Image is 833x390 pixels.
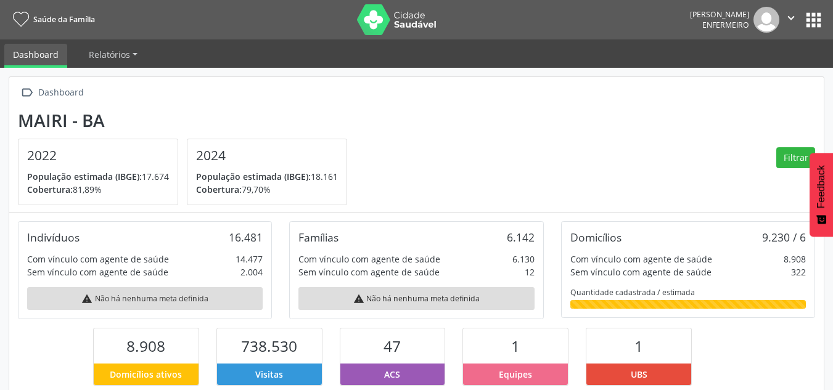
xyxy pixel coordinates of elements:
div: 6.130 [512,253,535,266]
a: Dashboard [4,44,67,68]
div: 16.481 [229,230,263,244]
span: UBS [631,368,647,381]
p: 81,89% [27,183,169,196]
i: warning [353,293,364,304]
span: Equipes [499,368,532,381]
h4: 2024 [196,148,338,163]
img: img [753,7,779,33]
p: 79,70% [196,183,338,196]
div: Famílias [298,230,339,244]
div: 12 [525,266,535,278]
span: Feedback [816,165,827,208]
p: 17.674 [27,170,169,183]
div: Dashboard [36,84,86,102]
span: Cobertura: [196,184,242,195]
div: Sem vínculo com agente de saúde [570,266,712,278]
div: 322 [791,266,806,278]
div: Com vínculo com agente de saúde [570,253,712,266]
button: Feedback - Mostrar pesquisa [810,153,833,237]
div: Mairi - BA [18,110,356,131]
span: ACS [384,368,400,381]
div: Com vínculo com agente de saúde [298,253,440,266]
div: 14.477 [236,253,263,266]
span: Visitas [255,368,283,381]
div: Não há nenhuma meta definida [27,287,263,310]
span: População estimada (IBGE): [196,171,311,182]
span: Cobertura: [27,184,73,195]
div: Indivíduos [27,230,80,244]
span: 8.908 [126,336,165,356]
div: Domicílios [570,230,622,244]
button: apps [803,9,824,31]
div: Com vínculo com agente de saúde [27,253,169,266]
div: 6.142 [507,230,535,244]
a: Saúde da Família [9,9,95,30]
i:  [18,84,36,102]
i:  [784,11,798,25]
span: 47 [384,336,401,356]
div: 9.230 / 6 [762,230,806,244]
h4: 2022 [27,148,169,163]
i: warning [81,293,92,304]
div: [PERSON_NAME] [690,9,749,20]
span: Saúde da Família [33,14,95,25]
div: Quantidade cadastrada / estimada [570,287,806,298]
span: 1 [634,336,643,356]
p: 18.161 [196,170,338,183]
button:  [779,7,803,33]
a:  Dashboard [18,84,86,102]
span: 1 [511,336,520,356]
div: Não há nenhuma meta definida [298,287,534,310]
span: Domicílios ativos [110,368,182,381]
span: Relatórios [89,49,130,60]
span: 738.530 [241,336,297,356]
span: Enfermeiro [702,20,749,30]
div: 2.004 [240,266,263,278]
span: População estimada (IBGE): [27,171,142,182]
a: Relatórios [80,44,146,65]
button: Filtrar [776,147,815,168]
div: Sem vínculo com agente de saúde [298,266,440,278]
div: Sem vínculo com agente de saúde [27,266,168,278]
div: 8.908 [784,253,806,266]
